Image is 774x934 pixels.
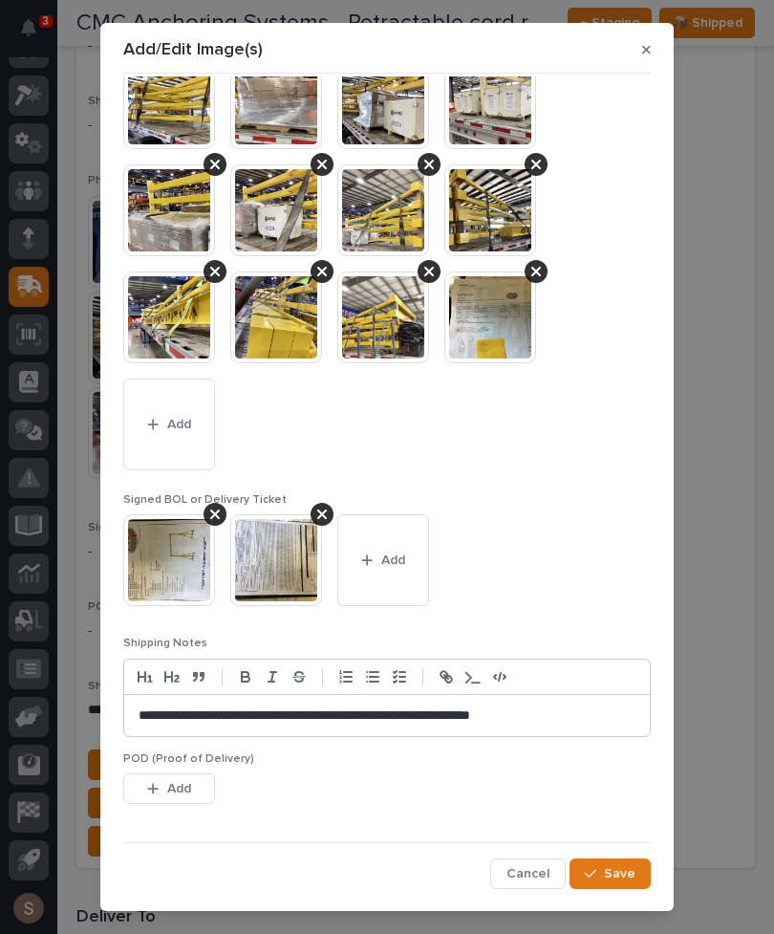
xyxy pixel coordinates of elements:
button: Add [123,379,215,470]
span: Signed BOL or Delivery Ticket [123,494,287,506]
span: POD (Proof of Delivery) [123,753,254,765]
span: Save [604,865,635,882]
button: Add [123,773,215,804]
span: Cancel [506,865,549,882]
button: Cancel [490,858,566,889]
span: Add [167,416,191,433]
button: Add [337,514,429,606]
button: Save [570,858,651,889]
p: Add/Edit Image(s) [123,40,263,61]
span: Add [381,552,405,569]
span: Shipping Notes [123,638,207,649]
span: Add [167,780,191,797]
